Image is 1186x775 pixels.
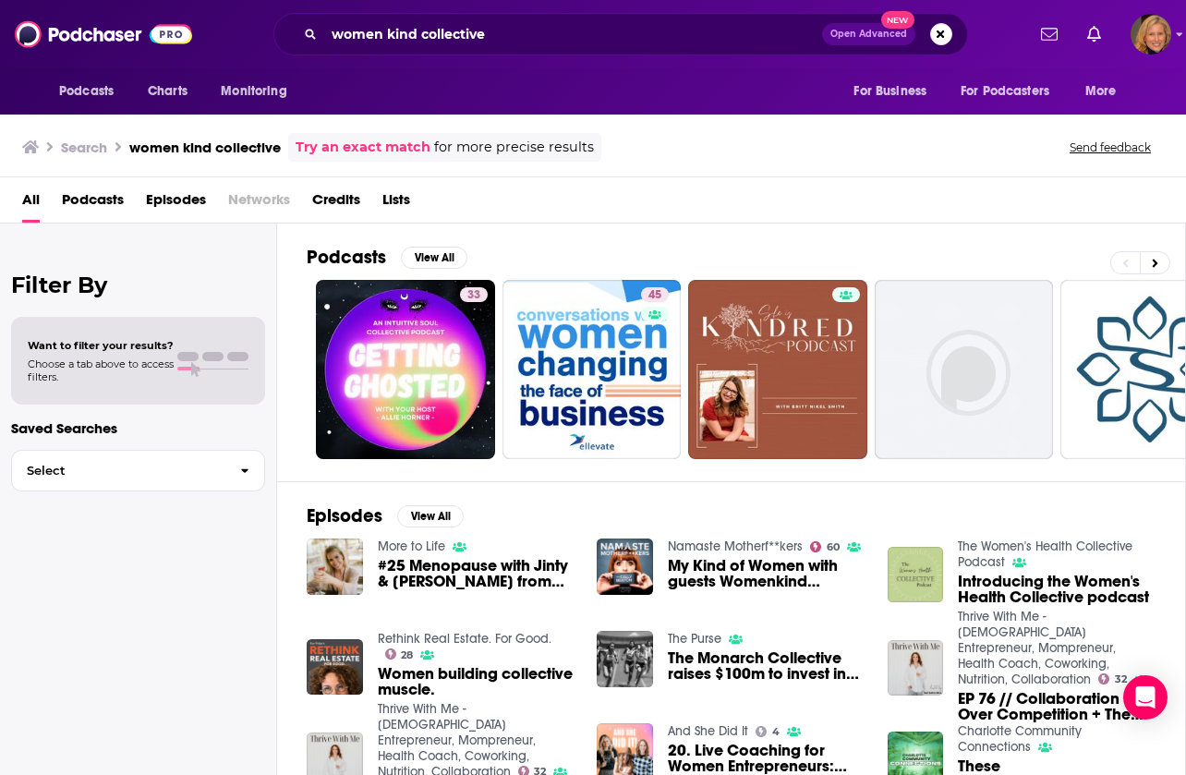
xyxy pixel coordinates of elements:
[401,651,413,660] span: 28
[668,743,865,774] a: 20. Live Coaching for Women Entrepreneurs: Inside the Aligned Business Collective with Maria
[273,13,968,55] div: Search podcasts, credits, & more...
[772,728,780,736] span: 4
[378,558,575,589] a: #25 Menopause with Jinty & Lou from Women kind collective
[46,74,138,109] button: open menu
[668,558,865,589] a: My Kind of Women with guests Womenkind Collective hosts Jinty Sheerin and Lou Hockings-Thompson
[307,504,464,527] a: EpisodesView All
[830,30,907,39] span: Open Advanced
[378,666,575,697] a: Women building collective muscle.
[841,74,950,109] button: open menu
[668,539,803,554] a: Namaste Motherf**kers
[756,726,780,737] a: 4
[1131,14,1171,54] img: User Profile
[648,286,661,305] span: 45
[1098,673,1127,684] a: 32
[460,287,488,302] a: 33
[397,505,464,527] button: View All
[62,185,124,223] a: Podcasts
[597,631,653,687] img: The Monarch Collective raises $100m to invest in global women’s sports
[378,539,445,554] a: More to Life
[958,723,1082,755] a: Charlotte Community Connections
[146,185,206,223] a: Episodes
[1131,14,1171,54] span: Logged in as LauraHVM
[888,640,944,696] img: EP 76 // Collaboration Over Competition + The Rising Women Collective Wrap Up
[28,339,174,352] span: Want to filter your results?
[1131,14,1171,54] button: Show profile menu
[597,539,653,595] img: My Kind of Women with guests Womenkind Collective hosts Jinty Sheerin and Lou Hockings-Thompson
[434,137,594,158] span: for more precise results
[958,691,1156,722] a: EP 76 // Collaboration Over Competition + The Rising Women Collective Wrap Up
[1034,18,1065,50] a: Show notifications dropdown
[949,74,1076,109] button: open menu
[11,419,265,437] p: Saved Searches
[12,465,225,477] span: Select
[1064,139,1156,155] button: Send feedback
[958,539,1132,570] a: The Women's Health Collective Podcast
[28,357,174,383] span: Choose a tab above to access filters.
[324,19,822,49] input: Search podcasts, credits, & more...
[382,185,410,223] a: Lists
[378,558,575,589] span: #25 Menopause with Jinty & [PERSON_NAME] from Women kind collective
[378,631,551,647] a: Rethink Real Estate. For Good.
[296,137,430,158] a: Try an exact match
[668,650,865,682] a: The Monarch Collective raises $100m to invest in global women’s sports
[1080,18,1108,50] a: Show notifications dropdown
[881,11,914,29] span: New
[827,543,840,551] span: 60
[136,74,199,109] a: Charts
[22,185,40,223] a: All
[1115,675,1127,684] span: 32
[1072,74,1140,109] button: open menu
[958,609,1116,687] a: Thrive With Me - Female Entrepreneur, Mompreneur, Health Coach, Coworking, Nutrition, Collaboration
[307,504,382,527] h2: Episodes
[61,139,107,156] h3: Search
[668,723,748,739] a: And She Did It
[822,23,915,45] button: Open AdvancedNew
[208,74,310,109] button: open menu
[1123,675,1168,720] div: Open Intercom Messenger
[11,272,265,298] h2: Filter By
[467,286,480,305] span: 33
[668,558,865,589] span: My Kind of Women with guests Womenkind Collective hosts [PERSON_NAME] and [PERSON_NAME]
[148,79,188,104] span: Charts
[11,450,265,491] button: Select
[961,79,1049,104] span: For Podcasters
[129,139,281,156] h3: women kind collective
[888,547,944,603] img: Introducing the Women's Health Collective podcast
[641,287,669,302] a: 45
[312,185,360,223] a: Credits
[401,247,467,269] button: View All
[307,246,467,269] a: PodcastsView All
[668,631,721,647] a: The Purse
[958,574,1156,605] a: Introducing the Women's Health Collective podcast
[502,280,682,459] a: 45
[810,541,840,552] a: 60
[228,185,290,223] span: Networks
[15,17,192,52] img: Podchaser - Follow, Share and Rate Podcasts
[385,648,414,660] a: 28
[307,539,363,595] img: #25 Menopause with Jinty & Lou from Women kind collective
[316,280,495,459] a: 33
[307,639,363,696] img: Women building collective muscle.
[59,79,114,104] span: Podcasts
[1085,79,1117,104] span: More
[221,79,286,104] span: Monitoring
[307,246,386,269] h2: Podcasts
[668,743,865,774] span: 20. Live Coaching for Women Entrepreneurs: Inside the Aligned Business Collective with [PERSON_NAME]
